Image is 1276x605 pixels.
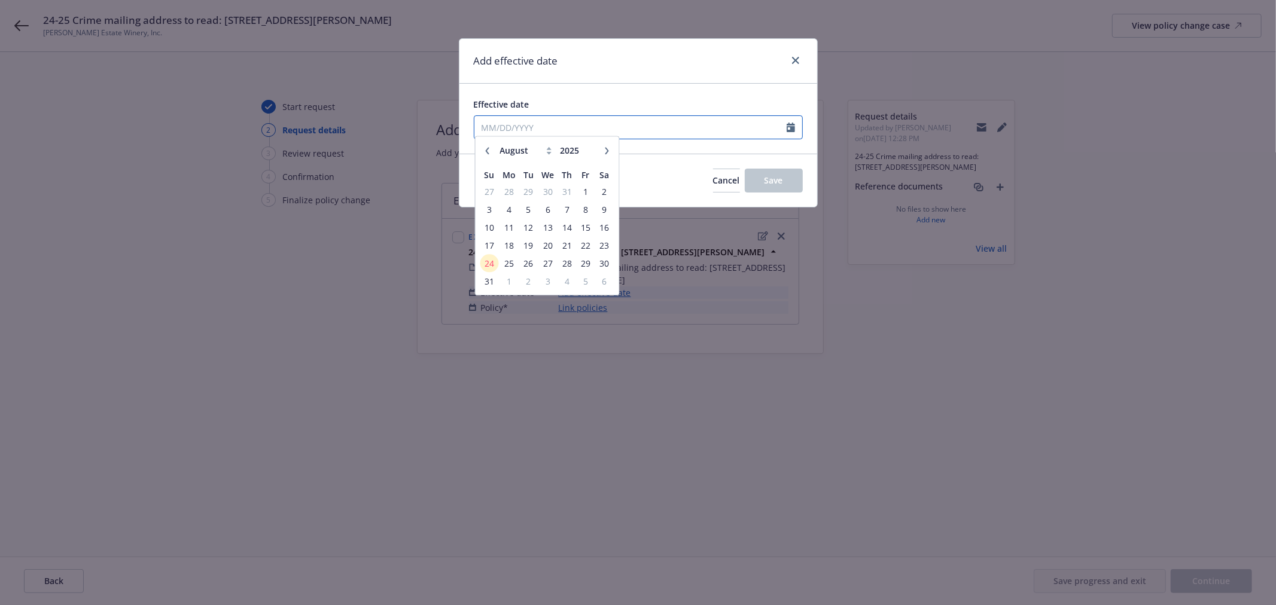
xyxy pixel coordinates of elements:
[498,182,519,200] td: 28
[539,202,556,217] span: 6
[520,274,537,289] span: 2
[577,202,593,217] span: 8
[480,254,498,272] td: 24
[582,169,590,181] span: Fr
[480,200,498,218] td: 3
[538,182,558,200] td: 30
[558,272,576,290] td: 4
[474,53,558,69] h1: Add effective date
[558,254,576,272] td: 28
[595,254,614,272] td: 30
[519,200,538,218] td: 5
[500,256,517,271] span: 25
[481,238,497,253] span: 17
[481,202,497,217] span: 3
[539,220,556,235] span: 13
[498,272,519,290] td: 1
[481,220,497,235] span: 10
[539,256,556,271] span: 27
[576,272,595,290] td: 5
[596,184,613,199] span: 2
[595,182,614,200] td: 2
[500,274,517,289] span: 1
[538,272,558,290] td: 3
[474,99,529,110] span: Effective date
[498,254,519,272] td: 25
[519,254,538,272] td: 26
[559,256,575,271] span: 28
[538,236,558,254] td: 20
[595,200,614,218] td: 9
[595,272,614,290] td: 6
[559,184,575,199] span: 31
[576,236,595,254] td: 22
[558,200,576,218] td: 7
[520,238,537,253] span: 19
[484,169,494,181] span: Su
[481,256,497,271] span: 24
[576,218,595,236] td: 15
[498,218,519,236] td: 11
[520,256,537,271] span: 26
[558,182,576,200] td: 31
[765,175,783,186] span: Save
[559,238,575,253] span: 21
[595,218,614,236] td: 16
[788,53,803,68] a: close
[498,200,519,218] td: 4
[500,238,517,253] span: 18
[596,274,613,289] span: 6
[539,274,556,289] span: 3
[480,236,498,254] td: 17
[576,254,595,272] td: 29
[576,182,595,200] td: 1
[481,184,497,199] span: 27
[500,220,517,235] span: 11
[596,238,613,253] span: 23
[520,184,537,199] span: 29
[520,220,537,235] span: 12
[538,218,558,236] td: 13
[523,169,534,181] span: Tu
[558,218,576,236] td: 14
[559,202,575,217] span: 7
[474,116,787,139] input: MM/DD/YYYY
[562,169,572,181] span: Th
[558,236,576,254] td: 21
[595,236,614,254] td: 23
[596,256,613,271] span: 30
[559,274,575,289] span: 4
[500,184,517,199] span: 28
[519,182,538,200] td: 29
[787,123,795,132] svg: Calendar
[599,169,609,181] span: Sa
[745,169,803,192] button: Save
[519,272,538,290] td: 2
[539,184,556,199] span: 30
[713,175,740,186] span: Cancel
[503,169,516,181] span: Mo
[596,220,613,235] span: 16
[559,220,575,235] span: 14
[480,218,498,236] td: 10
[577,184,593,199] span: 1
[519,236,538,254] td: 19
[538,254,558,272] td: 27
[480,182,498,200] td: 27
[481,274,497,289] span: 31
[713,169,740,192] button: Cancel
[576,200,595,218] td: 8
[577,256,593,271] span: 29
[498,236,519,254] td: 18
[519,218,538,236] td: 12
[500,202,517,217] span: 4
[596,202,613,217] span: 9
[577,220,593,235] span: 15
[577,238,593,253] span: 22
[538,200,558,218] td: 6
[541,169,554,181] span: We
[520,202,537,217] span: 5
[539,238,556,253] span: 20
[480,272,498,290] td: 31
